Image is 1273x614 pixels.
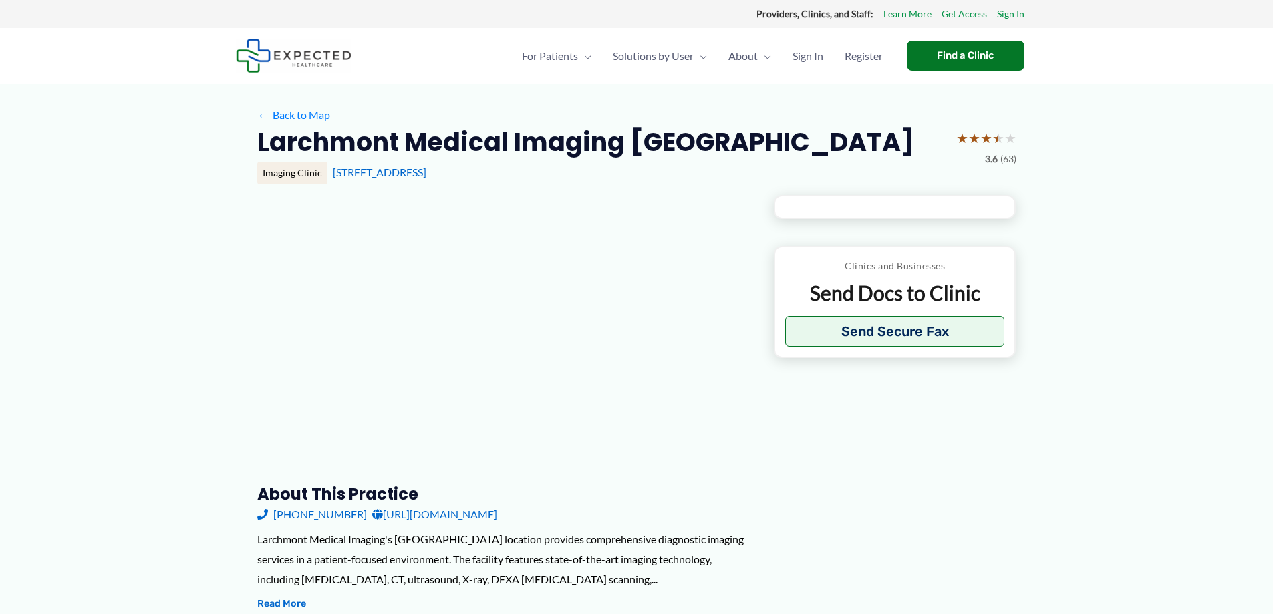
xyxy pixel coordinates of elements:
[793,33,823,80] span: Sign In
[883,5,932,23] a: Learn More
[236,39,351,73] img: Expected Healthcare Logo - side, dark font, small
[756,8,873,19] strong: Providers, Clinics, and Staff:
[333,166,426,178] a: [STREET_ADDRESS]
[907,41,1024,71] a: Find a Clinic
[956,126,968,150] span: ★
[511,33,602,80] a: For PatientsMenu Toggle
[257,108,270,121] span: ←
[785,316,1005,347] button: Send Secure Fax
[578,33,591,80] span: Menu Toggle
[997,5,1024,23] a: Sign In
[257,105,330,125] a: ←Back to Map
[257,162,327,184] div: Imaging Clinic
[782,33,834,80] a: Sign In
[980,126,992,150] span: ★
[511,33,893,80] nav: Primary Site Navigation
[522,33,578,80] span: For Patients
[1004,126,1016,150] span: ★
[834,33,893,80] a: Register
[257,504,367,524] a: [PHONE_NUMBER]
[257,484,752,504] h3: About this practice
[257,596,306,612] button: Read More
[602,33,718,80] a: Solutions by UserMenu Toggle
[992,126,1004,150] span: ★
[1000,150,1016,168] span: (63)
[785,257,1005,275] p: Clinics and Businesses
[985,150,998,168] span: 3.6
[785,280,1005,306] p: Send Docs to Clinic
[257,529,752,589] div: Larchmont Medical Imaging's [GEOGRAPHIC_DATA] location provides comprehensive diagnostic imaging ...
[257,126,914,158] h2: Larchmont Medical Imaging [GEOGRAPHIC_DATA]
[613,33,694,80] span: Solutions by User
[942,5,987,23] a: Get Access
[372,504,497,524] a: [URL][DOMAIN_NAME]
[845,33,883,80] span: Register
[758,33,771,80] span: Menu Toggle
[728,33,758,80] span: About
[968,126,980,150] span: ★
[694,33,707,80] span: Menu Toggle
[718,33,782,80] a: AboutMenu Toggle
